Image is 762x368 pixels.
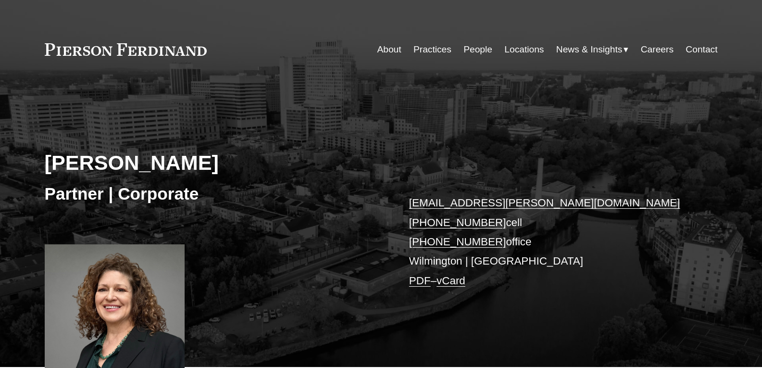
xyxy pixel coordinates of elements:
a: PDF [409,275,431,287]
a: vCard [437,275,465,287]
a: [PHONE_NUMBER] [409,216,506,228]
h3: Partner | Corporate [45,183,381,204]
a: Practices [413,40,451,59]
span: News & Insights [556,41,623,58]
a: Locations [504,40,544,59]
a: [EMAIL_ADDRESS][PERSON_NAME][DOMAIN_NAME] [409,197,680,209]
p: cell office Wilmington | [GEOGRAPHIC_DATA] – [409,193,689,291]
a: Careers [641,40,674,59]
a: People [463,40,492,59]
a: folder dropdown [556,40,629,59]
a: [PHONE_NUMBER] [409,236,506,248]
h2: [PERSON_NAME] [45,150,381,175]
a: Contact [686,40,717,59]
a: About [377,40,401,59]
